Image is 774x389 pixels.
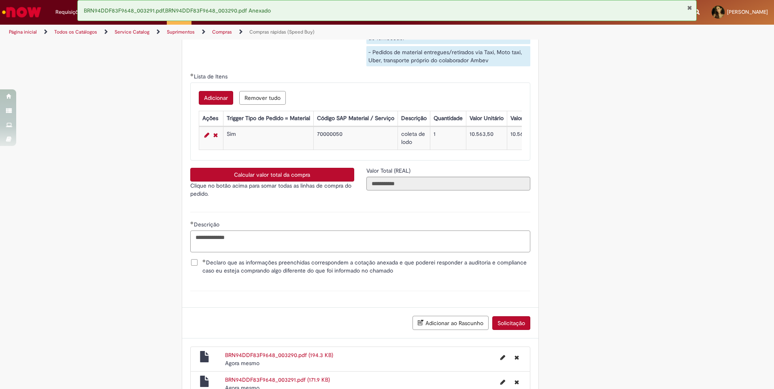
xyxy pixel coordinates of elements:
[199,111,223,126] th: Ações
[84,7,271,14] span: BRN94DDF83F9648_003291.pdf,BRN94DDF83F9648_003290.pdf Anexado
[167,29,195,35] a: Suprimentos
[495,351,510,364] button: Editar nome de arquivo BRN94DDF83F9648_003290.pdf
[199,91,233,105] button: Add a row for Lista de Itens
[55,8,84,16] span: Requisições
[507,111,559,126] th: Valor Total Moeda
[366,167,412,174] span: Somente leitura - Valor Total (REAL)
[398,111,430,126] th: Descrição
[194,73,229,80] span: Lista de Itens
[366,46,530,66] div: - Pedidos de material entregues/retirados via Taxi, Moto taxi, Uber, transporte próprio do colabo...
[495,376,510,389] button: Editar nome de arquivo BRN94DDF83F9648_003291.pdf
[466,111,507,126] th: Valor Unitário
[6,25,510,40] ul: Trilhas de página
[430,111,466,126] th: Quantidade
[212,29,232,35] a: Compras
[190,230,530,252] textarea: Descrição
[225,351,333,359] a: BRN94DDF83F9648_003290.pdf (194.3 KB)
[194,221,221,228] span: Descrição
[507,127,559,150] td: 10.563,50
[225,359,259,367] time: 29/08/2025 11:33:00
[1,4,43,20] img: ServiceNow
[413,316,489,330] button: Adicionar ao Rascunho
[223,111,313,126] th: Trigger Tipo de Pedido = Material
[190,182,354,198] p: Clique no botão acima para somar todas as linhas de compra do pedido.
[249,29,315,35] a: Compras rápidas (Speed Buy)
[398,127,430,150] td: coleta de lodo
[225,376,330,383] a: BRN94DDF83F9648_003291.pdf (171.9 KB)
[510,376,524,389] button: Excluir BRN94DDF83F9648_003291.pdf
[430,127,466,150] td: 1
[313,127,398,150] td: 70000050
[223,127,313,150] td: Sim
[202,259,206,262] span: Obrigatório Preenchido
[9,29,37,35] a: Página inicial
[727,8,768,15] span: [PERSON_NAME]
[115,29,149,35] a: Service Catalog
[466,127,507,150] td: 10.563,50
[239,91,286,105] button: Remove all rows for Lista de Itens
[366,177,530,190] input: Valor Total (REAL)
[190,168,354,182] button: Calcular valor total da compra
[225,359,259,367] span: Agora mesmo
[687,4,692,11] button: Fechar Notificação
[190,73,194,76] span: Obrigatório Preenchido
[510,351,524,364] button: Excluir BRN94DDF83F9648_003290.pdf
[366,167,412,175] label: Somente leitura - Valor Total (REAL)
[202,258,530,275] span: Declaro que as informações preenchidas correspondem a cotação anexada e que poderei responder a a...
[313,111,398,126] th: Código SAP Material / Serviço
[202,130,211,140] a: Editar Linha 1
[211,130,220,140] a: Remover linha 1
[190,221,194,224] span: Obrigatório Preenchido
[492,316,530,330] button: Solicitação
[54,29,97,35] a: Todos os Catálogos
